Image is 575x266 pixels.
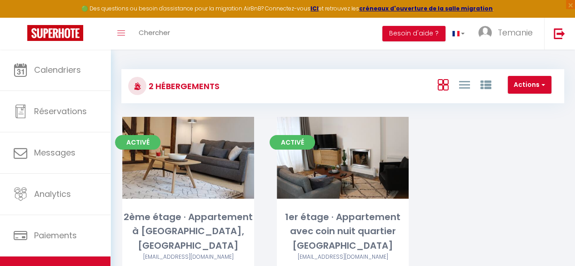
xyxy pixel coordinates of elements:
[310,5,319,12] a: ICI
[480,77,491,92] a: Vue par Groupe
[146,76,220,96] h3: 2 Hébergements
[277,210,409,253] div: 1er étage · Appartement avec coin nuit quartier [GEOGRAPHIC_DATA]
[27,25,83,41] img: Super Booking
[277,253,409,261] div: Airbnb
[115,135,160,150] span: Activé
[508,76,551,94] button: Actions
[459,77,470,92] a: Vue en Liste
[34,188,71,200] span: Analytics
[270,135,315,150] span: Activé
[7,4,35,31] button: Ouvrir le widget de chat LiveChat
[34,105,87,117] span: Réservations
[359,5,493,12] a: créneaux d'ouverture de la salle migration
[34,230,77,241] span: Paiements
[478,26,492,40] img: ...
[471,18,544,50] a: ... Temanie
[382,26,445,41] button: Besoin d'aide ?
[132,18,177,50] a: Chercher
[139,28,170,37] span: Chercher
[437,77,448,92] a: Vue en Box
[498,27,533,38] span: Temanie
[34,64,81,75] span: Calendriers
[34,147,75,158] span: Messages
[122,253,254,261] div: Airbnb
[122,210,254,253] div: 2ème étage · Appartement à [GEOGRAPHIC_DATA], [GEOGRAPHIC_DATA]
[554,28,565,39] img: logout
